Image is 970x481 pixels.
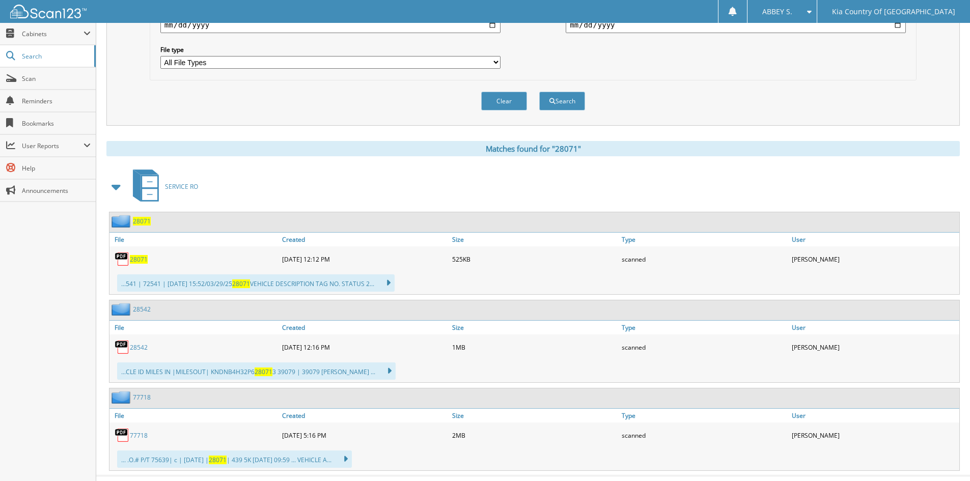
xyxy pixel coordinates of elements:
[789,249,959,269] div: [PERSON_NAME]
[450,337,620,357] div: 1MB
[130,343,148,352] a: 28542
[789,233,959,246] a: User
[22,52,89,61] span: Search
[619,249,789,269] div: scanned
[232,279,250,288] span: 28071
[109,409,280,422] a: File
[10,5,87,18] img: scan123-logo-white.svg
[280,233,450,246] a: Created
[789,425,959,445] div: [PERSON_NAME]
[22,97,91,105] span: Reminders
[450,233,620,246] a: Size
[133,305,151,314] a: 28542
[22,30,84,38] span: Cabinets
[22,142,84,150] span: User Reports
[255,367,272,376] span: 28071
[280,249,450,269] div: [DATE] 12:12 PM
[619,425,789,445] div: scanned
[919,432,970,481] iframe: Chat Widget
[481,92,527,110] button: Clear
[130,431,148,440] a: 77718
[539,92,585,110] button: Search
[280,425,450,445] div: [DATE] 5:16 PM
[450,249,620,269] div: 525KB
[619,409,789,422] a: Type
[127,166,198,207] a: SERVICE RO
[115,428,130,443] img: PDF.png
[109,233,280,246] a: File
[619,337,789,357] div: scanned
[450,409,620,422] a: Size
[165,182,198,191] span: SERVICE RO
[789,337,959,357] div: [PERSON_NAME]
[22,74,91,83] span: Scan
[22,186,91,195] span: Announcements
[133,393,151,402] a: 77718
[115,251,130,267] img: PDF.png
[789,409,959,422] a: User
[112,303,133,316] img: folder2.png
[209,456,227,464] span: 28071
[832,9,955,15] span: Kia Country Of [GEOGRAPHIC_DATA]
[117,274,395,292] div: ...541 | 72541 | [DATE] 15:52/03/29/25 VEHICLE DESCRIPTION TAG NO. STATUS 2...
[22,119,91,128] span: Bookmarks
[566,17,906,33] input: end
[280,337,450,357] div: [DATE] 12:16 PM
[106,141,960,156] div: Matches found for "28071"
[762,9,792,15] span: ABBEY S.
[130,255,148,264] a: 28071
[112,215,133,228] img: folder2.png
[112,391,133,404] img: folder2.png
[117,362,396,380] div: ...CLE ID MILES IN |MILESOUT| KNDNB4H32P6 3 39079 | 39079 [PERSON_NAME] ...
[115,339,130,355] img: PDF.png
[450,425,620,445] div: 2MB
[22,164,91,173] span: Help
[133,217,151,225] a: 28071
[117,450,352,468] div: ... .O.# P/T 75639| c | [DATE] | | 439 5K [DATE] 09:59 ... VEHICLE A...
[160,17,501,33] input: start
[619,233,789,246] a: Type
[280,321,450,334] a: Created
[280,409,450,422] a: Created
[160,45,501,54] label: File type
[619,321,789,334] a: Type
[109,321,280,334] a: File
[450,321,620,334] a: Size
[789,321,959,334] a: User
